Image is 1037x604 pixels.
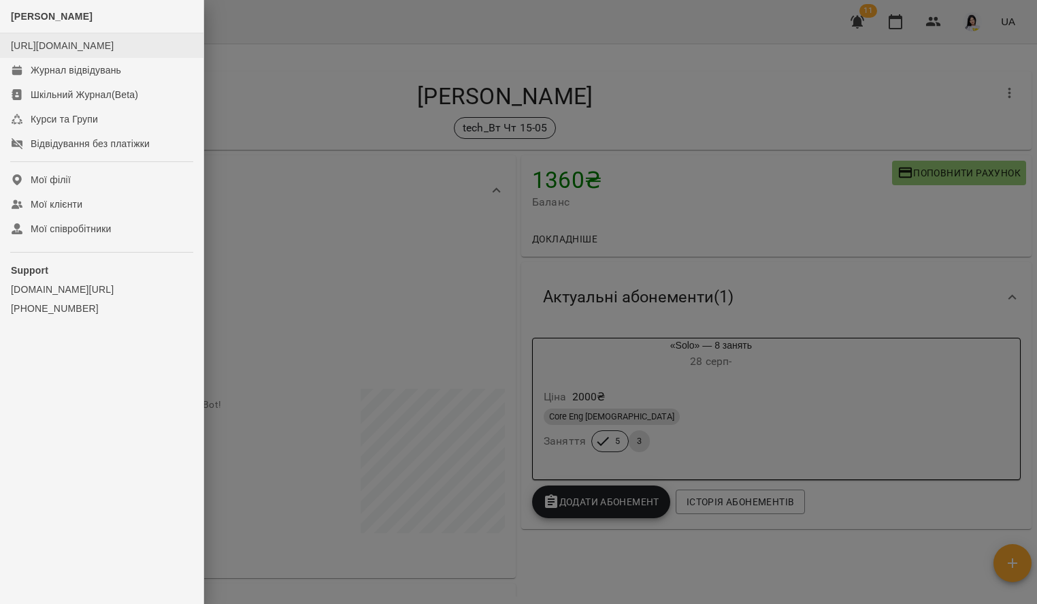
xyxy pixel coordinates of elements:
[31,112,98,126] div: Курси та Групи
[31,63,121,77] div: Журнал відвідувань
[11,283,193,296] a: [DOMAIN_NAME][URL]
[11,264,193,277] p: Support
[31,222,112,236] div: Мої співробітники
[11,40,114,51] a: [URL][DOMAIN_NAME]
[11,302,193,315] a: [PHONE_NUMBER]
[31,88,138,101] div: Шкільний Журнал(Beta)
[31,197,82,211] div: Мої клієнти
[11,11,93,22] span: [PERSON_NAME]
[31,173,71,187] div: Мої філії
[31,137,150,150] div: Відвідування без платіжки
